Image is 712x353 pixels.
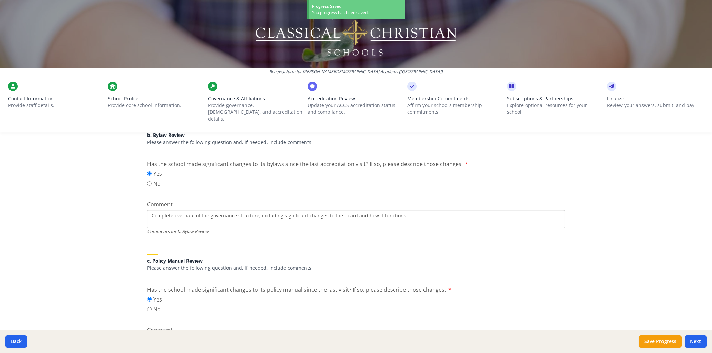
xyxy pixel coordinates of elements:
[147,307,152,311] input: No
[108,95,205,102] span: School Profile
[607,102,704,109] p: Review your answers, submit, and pay.
[407,95,504,102] span: Membership Commitments
[147,297,152,302] input: Yes
[8,102,105,109] p: Provide staff details.
[147,201,173,208] span: Comment
[147,170,162,178] label: Yes
[639,335,682,348] button: Save Progress
[147,180,162,188] label: No
[147,171,152,176] input: Yes
[255,10,458,58] img: Logo
[507,95,604,102] span: Subscriptions & Partnerships
[685,335,707,348] button: Next
[507,102,604,116] p: Explore optional resources for your school.
[8,95,105,102] span: Contact Information
[312,3,402,9] div: Progress Saved
[108,102,205,109] p: Provide core school information.
[147,295,162,304] label: Yes
[308,102,404,116] p: Update your ACCS accreditation status and compliance.
[5,335,27,348] button: Back
[147,181,152,186] input: No
[147,326,173,334] span: Comment
[308,95,404,102] span: Accreditation Review
[147,265,565,271] p: Please answer the following question and, if needed, include comments
[147,139,565,146] p: Please answer the following question and, if needed, include comments
[147,305,162,313] label: No
[147,258,565,263] h5: c. Policy Manual Review
[208,95,305,102] span: Governance & Affiliations
[147,160,463,168] span: Has the school made significant changes to its bylaws since the last accreditation visit? If so, ...
[147,228,565,235] div: Comments for b. Bylaw Review
[208,102,305,122] p: Provide governance, [DEMOGRAPHIC_DATA], and accreditation details.
[607,95,704,102] span: Finalize
[407,102,504,116] p: Affirm your school’s membership commitments.
[147,286,446,293] span: Has the school made significant changes to its policy manual since the last visit? If so, please ...
[312,9,402,16] div: You progress has been saved.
